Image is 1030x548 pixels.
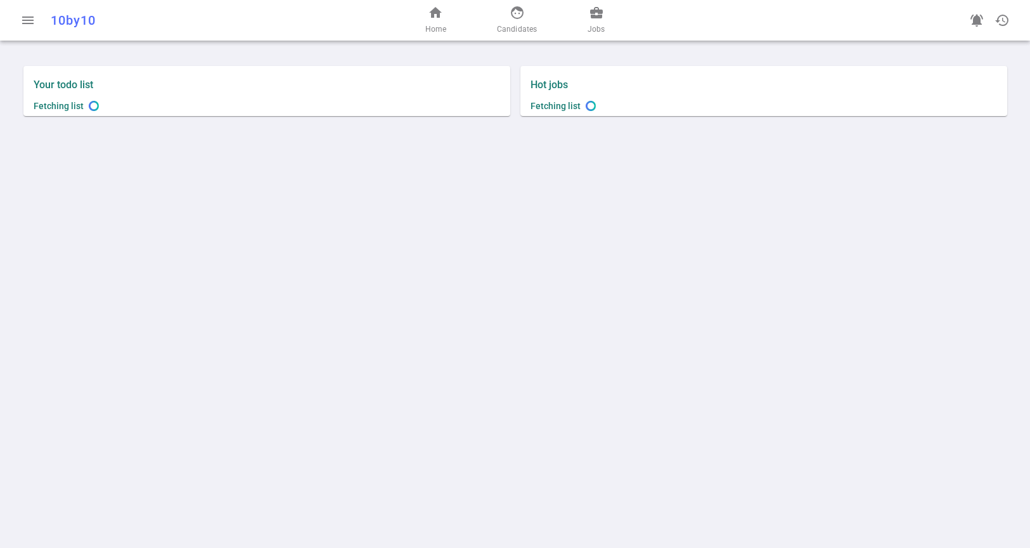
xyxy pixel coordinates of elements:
[425,23,446,36] span: Home
[497,23,537,36] span: Candidates
[34,101,84,111] span: Fetching list
[589,5,604,20] span: business_center
[989,8,1015,33] button: Open history
[964,8,989,33] a: Go to see announcements
[588,23,605,36] span: Jobs
[531,79,759,91] label: Hot jobs
[20,13,35,28] span: menu
[425,5,446,36] a: Home
[588,5,605,36] a: Jobs
[428,5,443,20] span: home
[497,5,537,36] a: Candidates
[34,79,500,91] label: Your todo list
[15,8,41,33] button: Open menu
[510,5,525,20] span: face
[995,13,1010,28] span: history
[531,101,581,111] span: Fetching list
[51,13,338,28] div: 10by10
[969,13,984,28] span: notifications_active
